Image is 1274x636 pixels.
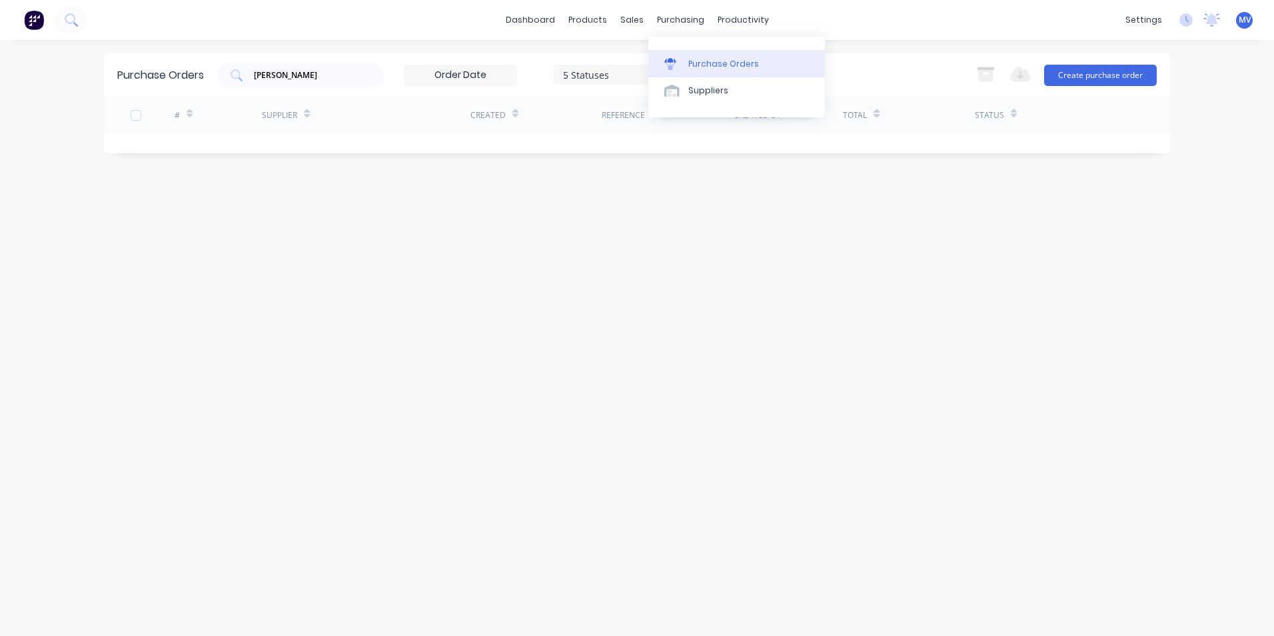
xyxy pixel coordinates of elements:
div: Created [470,109,506,121]
div: Status [975,109,1004,121]
input: Search purchase orders... [253,69,363,82]
div: purchasing [650,10,711,30]
div: productivity [711,10,776,30]
a: Purchase Orders [648,50,825,77]
img: Factory [24,10,44,30]
div: products [562,10,614,30]
div: settings [1119,10,1169,30]
div: sales [614,10,650,30]
span: MV [1239,14,1251,26]
div: Supplier [262,109,297,121]
div: Purchase Orders [117,67,204,83]
div: Total [843,109,867,121]
a: Suppliers [648,77,825,104]
div: Purchase Orders [688,58,759,70]
div: # [175,109,180,121]
div: Reference [602,109,645,121]
div: 5 Statuses [563,67,658,81]
a: dashboard [499,10,562,30]
button: Create purchase order [1044,65,1157,86]
div: Suppliers [688,85,728,97]
input: Order Date [404,65,516,85]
